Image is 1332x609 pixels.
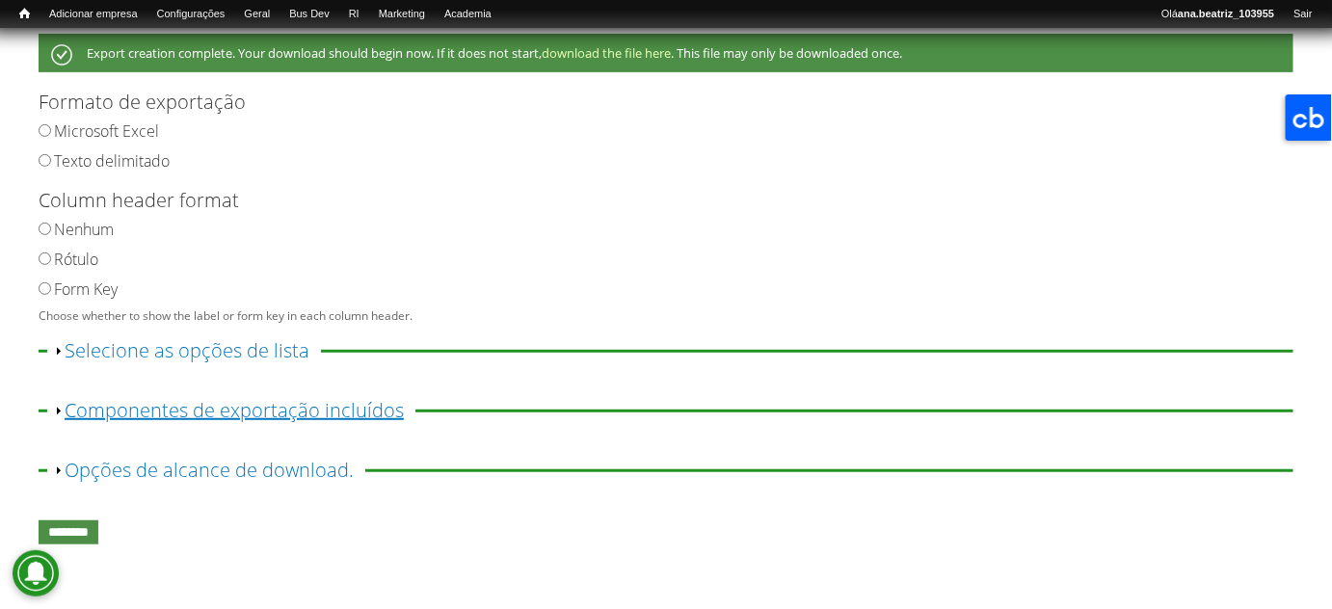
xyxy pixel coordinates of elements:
a: Bus Dev [280,5,339,24]
a: Configurações [147,5,235,24]
a: download the file here [542,44,671,62]
label: Rótulo [54,249,98,270]
span: Início [19,7,30,20]
a: Geral [234,5,280,24]
a: Marketing [369,5,435,24]
a: Sair [1284,5,1322,24]
a: Academia [435,5,501,24]
a: Oláana.beatriz_103955 [1152,5,1284,24]
a: Componentes de exportação incluídos [65,397,404,423]
a: Selecione as opções de lista [65,337,309,363]
label: Nenhum [54,219,114,240]
label: Texto delimitado [54,150,170,172]
strong: ana.beatriz_103955 [1178,8,1274,19]
label: Form Key [54,278,118,300]
div: Export creation complete. Your download should begin now. If it does not start, . This file may o... [39,34,1293,72]
label: Column header format [39,186,1262,215]
div: Choose whether to show the label or form key in each column header. [39,309,1281,324]
a: Adicionar empresa [40,5,147,24]
a: Início [10,5,40,23]
label: Microsoft Excel [54,120,159,142]
label: Formato de exportação [39,88,1262,117]
a: Opções de alcance de download. [65,457,354,483]
a: RI [339,5,369,24]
